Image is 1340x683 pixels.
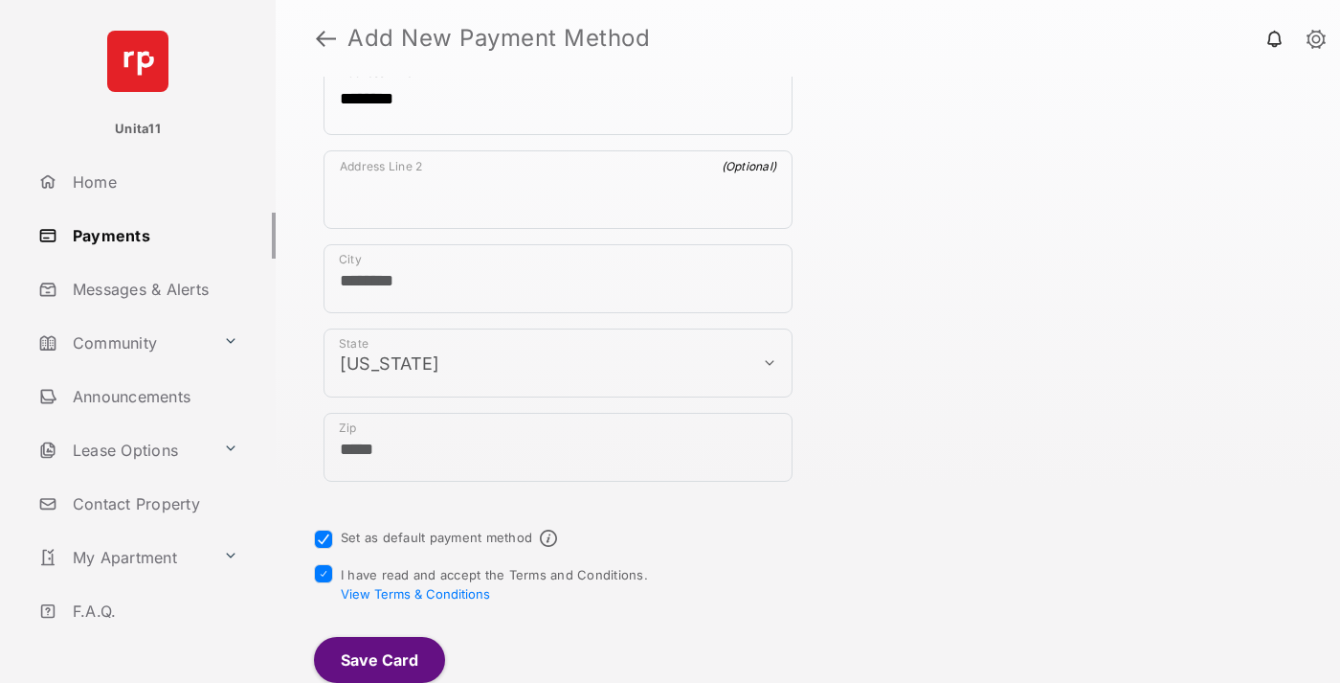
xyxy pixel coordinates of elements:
[324,329,793,398] div: payment_method_screening[postal_addresses][administrativeArea]
[31,535,215,581] a: My Apartment
[31,427,215,473] a: Lease Options
[31,588,276,634] a: F.A.Q.
[347,27,650,50] strong: Add New Payment Method
[341,567,648,602] span: I have read and accept the Terms and Conditions.
[31,159,276,205] a: Home
[540,530,557,547] span: Default payment method info
[31,481,276,527] a: Contact Property
[314,637,445,683] button: Save Card
[115,120,161,139] p: Unita11
[341,586,490,602] button: I have read and accept the Terms and Conditions.
[31,374,276,420] a: Announcements
[31,213,276,259] a: Payments
[107,31,168,92] img: svg+xml;base64,PHN2ZyB4bWxucz0iaHR0cDovL3d3dy53My5vcmcvMjAwMC9zdmciIHdpZHRoPSI2NCIgaGVpZ2h0PSI2NC...
[324,244,793,313] div: payment_method_screening[postal_addresses][locality]
[341,530,532,545] label: Set as default payment method
[324,150,793,229] div: payment_method_screening[postal_addresses][addressLine2]
[31,266,276,312] a: Messages & Alerts
[31,320,215,366] a: Community
[324,413,793,482] div: payment_method_screening[postal_addresses][postalCode]
[324,57,793,135] div: payment_method_screening[postal_addresses][addressLine1]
